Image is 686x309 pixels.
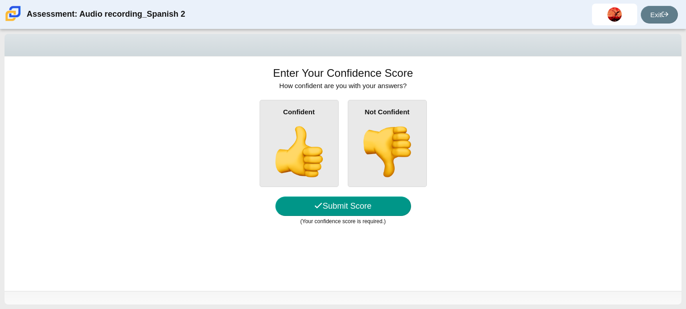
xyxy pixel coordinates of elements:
img: thumbs-up.png [273,126,325,178]
img: Carmen School of Science & Technology [4,4,23,23]
a: Carmen School of Science & Technology [4,17,23,24]
b: Not Confident [364,108,409,116]
img: rihanna.almestica.u6hY6l [607,7,622,22]
h1: Enter Your Confidence Score [273,66,413,81]
a: Exit [641,6,678,23]
img: thumbs-down.png [361,126,413,178]
div: Assessment: Audio recording_Spanish 2 [27,4,185,25]
span: How confident are you with your answers? [279,82,407,89]
button: Submit Score [275,197,411,216]
b: Confident [283,108,315,116]
small: (Your confidence score is required.) [300,218,386,225]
